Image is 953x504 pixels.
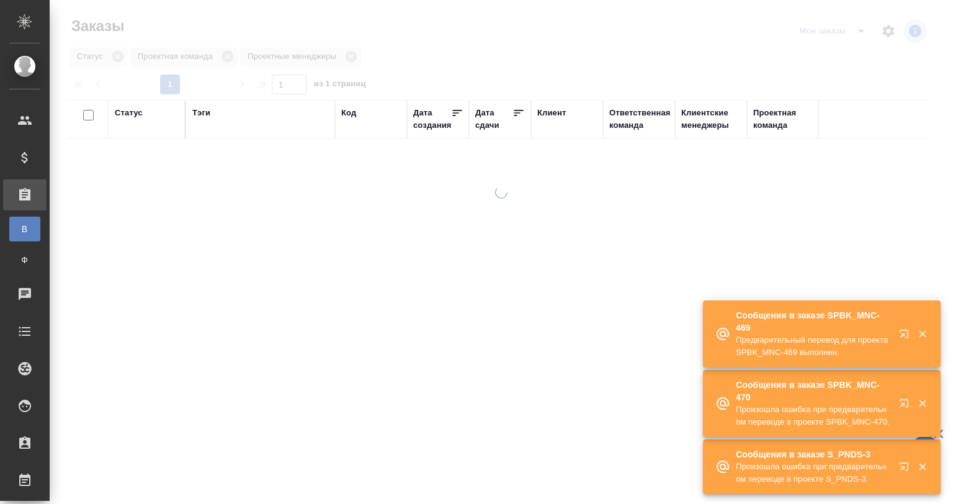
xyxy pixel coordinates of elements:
[892,391,921,421] button: Открыть в новой вкладке
[192,107,210,119] div: Тэги
[736,448,891,461] p: Сообщения в заказе S_PNDS-3
[736,403,891,428] p: Произошла ошибка при предварительном переводе в проекте SPBK_MNC-470.
[16,254,34,266] span: Ф
[341,107,356,119] div: Код
[736,379,891,403] p: Сообщения в заказе SPBK_MNC-470
[910,398,935,409] button: Закрыть
[753,107,813,132] div: Проектная команда
[910,461,935,472] button: Закрыть
[892,322,921,351] button: Открыть в новой вкладке
[9,248,40,272] a: Ф
[413,107,451,132] div: Дата создания
[115,107,143,119] div: Статус
[910,328,935,340] button: Закрыть
[609,107,671,132] div: Ответственная команда
[736,309,891,334] p: Сообщения в заказе SPBK_MNC-469
[681,107,741,132] div: Клиентские менеджеры
[16,223,34,235] span: В
[736,461,891,485] p: Произошла ошибка при предварительном переводе в проекте S_PNDS-3.
[892,454,921,484] button: Открыть в новой вкладке
[475,107,512,132] div: Дата сдачи
[537,107,566,119] div: Клиент
[736,334,891,359] p: Предварительный перевод для проекта SPBK_MNC-469 выполнен.
[9,217,40,241] a: В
